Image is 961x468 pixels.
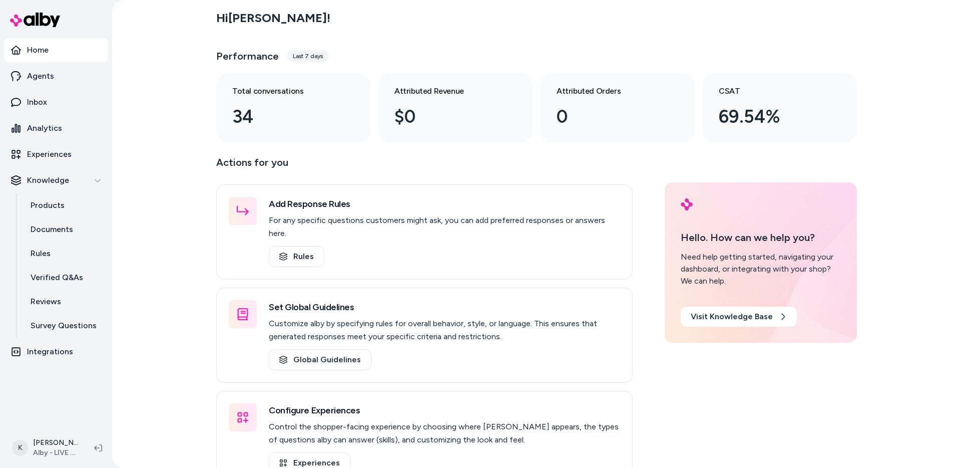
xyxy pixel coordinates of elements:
p: Control the shopper-facing experience by choosing where [PERSON_NAME] appears, the types of quest... [269,420,620,446]
h3: Set Global Guidelines [269,300,620,314]
a: Visit Knowledge Base [681,307,797,327]
a: Documents [21,217,108,242]
p: Customize alby by specifying rules for overall behavior, style, or language. This ensures that ge... [269,317,620,343]
p: Rules [31,248,51,260]
p: Agents [27,70,54,82]
h3: Configure Experiences [269,403,620,417]
a: Reviews [21,290,108,314]
a: Global Guidelines [269,349,371,370]
a: Analytics [4,116,108,140]
a: Products [21,193,108,217]
a: Experiences [4,142,108,166]
a: Attributed Orders 0 [541,73,695,142]
p: Hello. How can we help you? [681,230,841,245]
div: $0 [394,103,501,130]
a: CSAT 69.54% [703,73,857,142]
p: Integrations [27,346,73,358]
p: Experiences [27,148,72,160]
h3: CSAT [719,85,825,97]
button: Knowledge [4,168,108,192]
h3: Total conversations [232,85,338,97]
p: Actions for you [216,154,633,178]
p: Documents [31,223,73,236]
button: K[PERSON_NAME]Alby - LIVE on [DOMAIN_NAME] [6,432,86,464]
h3: Attributed Revenue [394,85,501,97]
a: Survey Questions [21,314,108,338]
a: Rules [269,246,324,267]
a: Integrations [4,340,108,364]
p: Survey Questions [31,320,97,332]
p: Knowledge [27,174,69,186]
img: alby Logo [681,198,693,210]
div: 69.54% [719,103,825,130]
a: Verified Q&As [21,266,108,290]
div: 0 [557,103,663,130]
p: Inbox [27,96,47,108]
a: Inbox [4,90,108,114]
h2: Hi [PERSON_NAME] ! [216,11,330,26]
div: Last 7 days [287,50,329,62]
a: Rules [21,242,108,266]
p: [PERSON_NAME] [33,438,78,448]
a: Home [4,38,108,62]
div: Need help getting started, navigating your dashboard, or integrating with your shop? We can help. [681,251,841,287]
h3: Performance [216,49,279,63]
span: Alby - LIVE on [DOMAIN_NAME] [33,448,78,458]
h3: Add Response Rules [269,197,620,211]
p: Reviews [31,296,61,308]
span: K [12,440,28,456]
h3: Attributed Orders [557,85,663,97]
p: For any specific questions customers might ask, you can add preferred responses or answers here. [269,214,620,240]
p: Analytics [27,122,62,134]
p: Verified Q&As [31,272,83,284]
img: alby Logo [10,13,60,27]
p: Products [31,199,65,211]
p: Home [27,44,49,56]
a: Agents [4,64,108,88]
div: 34 [232,103,338,130]
a: Attributed Revenue $0 [378,73,533,142]
a: Total conversations 34 [216,73,370,142]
